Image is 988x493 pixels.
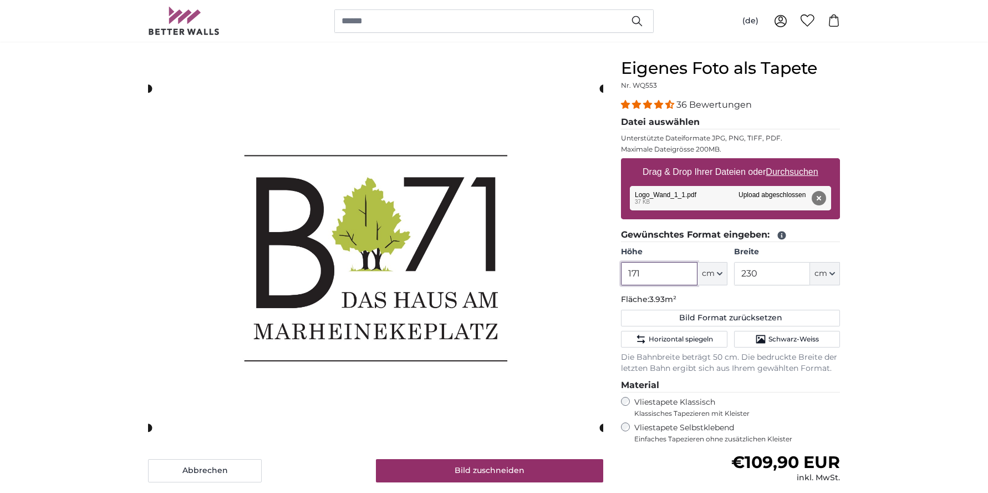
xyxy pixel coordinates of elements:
span: Schwarz-Weiss [768,335,819,344]
label: Vliestapete Selbstklebend [634,422,840,444]
label: Höhe [621,247,727,258]
p: Maximale Dateigrösse 200MB. [621,145,840,154]
button: Bild Format zurücksetzen [621,310,840,326]
button: Bild zuschneiden [376,459,604,482]
p: Unterstützte Dateiformate JPG, PNG, TIFF, PDF. [621,134,840,143]
span: Horizontal spiegeln [649,335,713,344]
button: cm [697,262,727,285]
button: Schwarz-Weiss [734,331,840,348]
button: Abbrechen [148,459,262,482]
label: Vliestapete Klassisch [634,397,831,418]
button: (de) [734,11,767,31]
span: cm [702,268,715,279]
button: Horizontal spiegeln [621,331,727,348]
label: Breite [734,247,840,258]
img: Betterwalls [148,7,220,35]
legend: Material [621,379,840,393]
legend: Gewünschtes Format eingeben: [621,228,840,242]
span: €109,90 EUR [731,452,840,472]
span: 36 Bewertungen [676,99,752,110]
p: Fläche: [621,294,840,305]
span: Einfaches Tapezieren ohne zusätzlichen Kleister [634,435,840,444]
p: Die Bahnbreite beträgt 50 cm. Die bedruckte Breite der letzten Bahn ergibt sich aus Ihrem gewählt... [621,352,840,374]
span: Klassisches Tapezieren mit Kleister [634,409,831,418]
label: Drag & Drop Ihrer Dateien oder [638,161,823,183]
u: Durchsuchen [766,167,818,177]
div: inkl. MwSt. [731,472,840,484]
span: 3.93m² [649,294,676,304]
button: cm [810,262,840,285]
legend: Datei auswählen [621,115,840,129]
span: 4.31 stars [621,99,676,110]
span: Nr. WQ553 [621,81,657,89]
h1: Eigenes Foto als Tapete [621,58,840,78]
span: cm [814,268,827,279]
